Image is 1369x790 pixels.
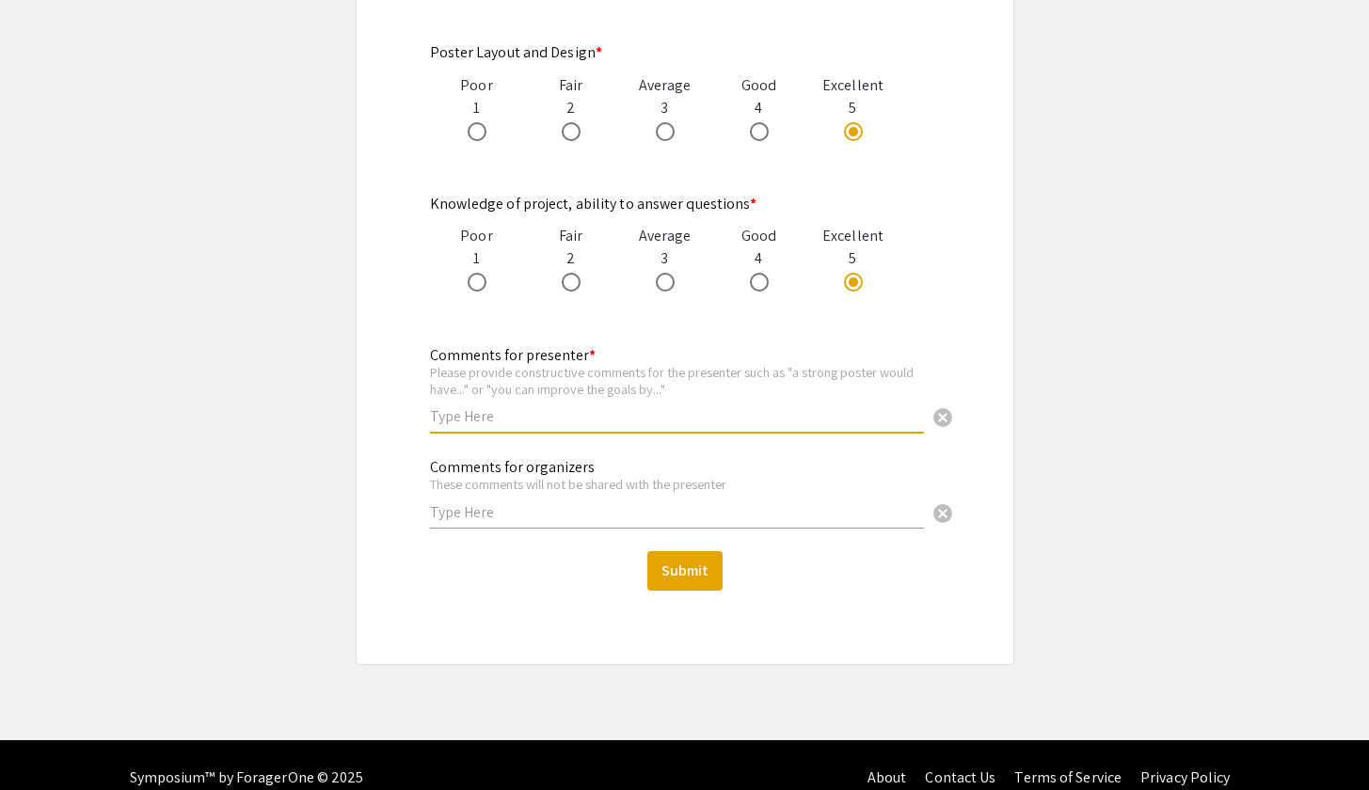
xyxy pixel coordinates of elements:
a: About [868,767,907,787]
div: 3 [618,225,712,292]
div: Please provide constructive comments for the presenter such as "a strong poster would have..." or... [430,364,924,397]
a: Privacy Policy [1140,767,1230,787]
div: Fair [524,225,618,247]
a: Terms of Service [1014,767,1122,787]
div: 1 [430,74,524,142]
div: Poor [430,74,524,97]
button: Clear [924,493,962,530]
button: Submit [647,551,723,591]
div: Average [618,225,712,247]
input: Type Here [430,502,924,522]
mat-label: Comments for organizers [430,457,595,477]
div: 1 [430,225,524,292]
div: Average [618,74,712,97]
div: Excellent [806,74,900,97]
div: Good [712,225,806,247]
input: Type Here [430,406,924,426]
span: cancel [931,406,954,429]
div: Poor [430,225,524,247]
div: 4 [712,74,806,142]
div: 5 [806,225,900,292]
a: Contact Us [925,767,995,787]
iframe: Chat [14,705,80,776]
div: These comments will not be shared with the presenter [430,476,924,493]
mat-label: Poster Layout and Design [430,42,603,62]
div: 4 [712,225,806,292]
span: cancel [931,502,954,525]
div: Fair [524,74,618,97]
div: Excellent [806,225,900,247]
div: 2 [524,225,618,292]
mat-label: Comments for presenter [430,345,596,365]
mat-label: Knowledge of project, ability to answer questions [430,194,757,213]
div: 5 [806,74,900,142]
div: 2 [524,74,618,142]
button: Clear [924,398,962,435]
div: Good [712,74,806,97]
div: 3 [618,74,712,142]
